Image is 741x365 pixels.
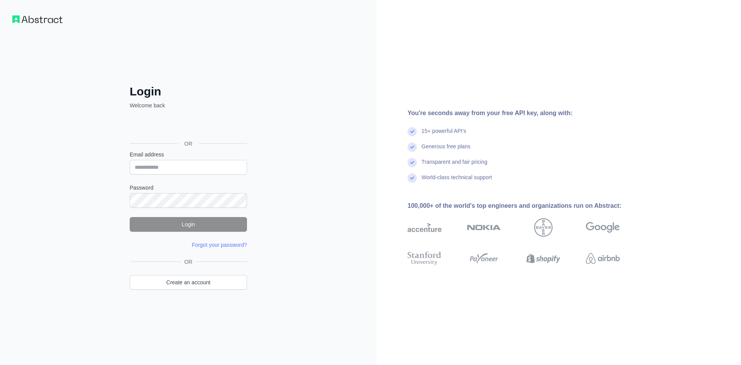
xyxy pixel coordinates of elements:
[408,143,417,152] img: check mark
[408,173,417,183] img: check mark
[408,127,417,136] img: check mark
[586,250,620,267] img: airbnb
[421,127,466,143] div: 15+ powerful API's
[130,85,247,98] h2: Login
[130,184,247,192] label: Password
[178,140,199,148] span: OR
[408,109,645,118] div: You're seconds away from your free API key, along with:
[586,218,620,237] img: google
[467,218,501,237] img: nokia
[130,151,247,158] label: Email address
[421,143,470,158] div: Generous free plans
[467,250,501,267] img: payoneer
[126,118,249,135] iframe: Sign in with Google Button
[12,15,63,23] img: Workflow
[408,158,417,167] img: check mark
[130,217,247,232] button: Login
[192,242,247,248] a: Forgot your password?
[408,201,645,211] div: 100,000+ of the world's top engineers and organizations run on Abstract:
[526,250,560,267] img: shopify
[130,102,247,109] p: Welcome back
[534,218,553,237] img: bayer
[408,218,442,237] img: accenture
[408,250,442,267] img: stanford university
[181,258,196,266] span: OR
[421,173,492,189] div: World-class technical support
[421,158,487,173] div: Transparent and fair pricing
[130,275,247,290] a: Create an account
